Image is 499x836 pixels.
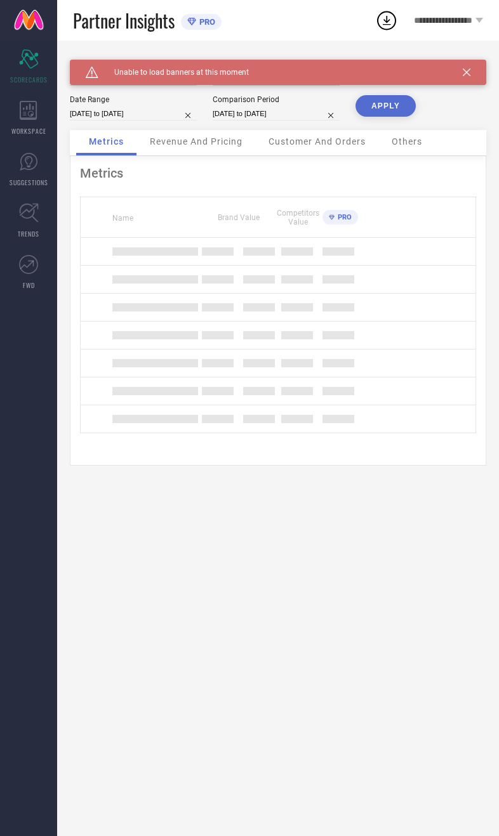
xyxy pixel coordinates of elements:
button: APPLY [356,95,416,117]
span: Competitors Value [277,209,319,226]
span: Name [112,214,133,223]
span: FWD [23,280,35,290]
span: PRO [335,213,352,221]
div: Brand [70,60,197,69]
input: Select comparison period [213,107,340,121]
div: Metrics [80,166,476,181]
span: Brand Value [218,213,260,222]
span: Unable to load banners at this moment [98,68,249,77]
span: TRENDS [18,229,39,238]
div: Comparison Period [213,95,340,104]
span: PRO [196,17,215,27]
span: WORKSPACE [11,126,46,136]
span: Metrics [89,136,124,147]
input: Select date range [70,107,197,121]
span: SCORECARDS [10,75,48,84]
span: SUGGESTIONS [10,178,48,187]
span: Others [392,136,422,147]
span: Customer And Orders [269,136,366,147]
div: Date Range [70,95,197,104]
div: Open download list [375,9,398,32]
span: Revenue And Pricing [150,136,243,147]
span: Partner Insights [73,8,175,34]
